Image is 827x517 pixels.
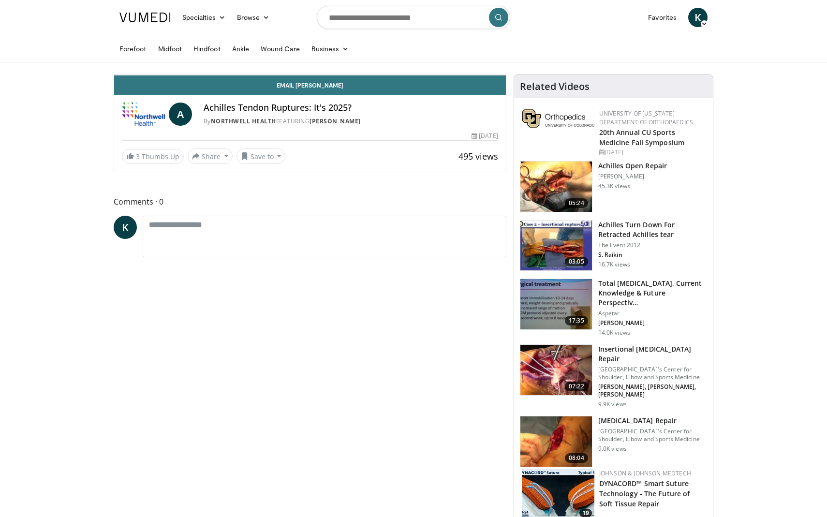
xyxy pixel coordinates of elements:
[520,345,592,395] img: 1acd3dc3-4956-4a1c-be51-6bcbbf5cdfa0.150x105_q85_crop-smart_upscale.jpg
[114,39,152,59] a: Forefoot
[310,117,361,125] a: [PERSON_NAME]
[177,8,231,27] a: Specialties
[598,310,707,317] p: Aspetar
[598,182,630,190] p: 45.3K views
[599,128,684,147] a: 20th Annual CU Sports Medicine Fall Symposium
[522,109,594,128] img: 355603a8-37da-49b6-856f-e00d7e9307d3.png.150x105_q85_autocrop_double_scale_upscale_version-0.2.png
[458,150,498,162] span: 495 views
[152,39,188,59] a: Midfoot
[565,453,588,463] span: 08:04
[204,117,498,126] div: By FEATURING
[599,479,690,508] a: DYNACORD™ Smart Suture Technology - The Future of Soft Tissue Repair
[565,316,588,325] span: 17:35
[599,469,691,477] a: Johnson & Johnson MedTech
[520,279,592,329] img: xX2wXF35FJtYfXNX4xMDoxOjBzMTt2bJ_1.150x105_q85_crop-smart_upscale.jpg
[598,279,707,308] h3: Total [MEDICAL_DATA], Current Knowledge & Future Perspectiv…
[520,221,592,271] img: MGngRNnbuHoiqTJH4xMDoxOmtxOwKG7D_3.150x105_q85_crop-smart_upscale.jpg
[520,416,707,467] a: 08:04 [MEDICAL_DATA] Repair [GEOGRAPHIC_DATA]'s Center for Shoulder, Elbow and Sports Medicine 9....
[520,81,590,92] h4: Related Videos
[306,39,355,59] a: Business
[598,161,667,171] h3: Achilles Open Repair
[520,220,707,271] a: 03:05 Achilles Turn Down For Retracted Achilles tear The Event 2012 S. Raikin 16.7K views
[136,152,140,161] span: 3
[520,161,707,212] a: 05:24 Achilles Open Repair [PERSON_NAME] 45.3K views
[317,6,510,29] input: Search topics, interventions
[236,148,286,164] button: Save to
[642,8,682,27] a: Favorites
[520,162,592,212] img: Achilles_open_repai_100011708_1.jpg.150x105_q85_crop-smart_upscale.jpg
[114,195,506,208] span: Comments 0
[231,8,276,27] a: Browse
[255,39,306,59] a: Wound Care
[599,109,693,126] a: University of [US_STATE] Department of Orthopaedics
[598,241,707,249] p: The Event 2012
[598,344,707,364] h3: Insertional [MEDICAL_DATA] Repair
[598,319,707,327] p: [PERSON_NAME]
[520,416,592,467] img: 552d436a-27c2-4e9b-93dd-45e6b705e6a7.150x105_q85_crop-smart_upscale.jpg
[114,216,137,239] a: K
[119,13,171,22] img: VuMedi Logo
[204,103,498,113] h4: Achilles Tendon Ruptures: It's 2025?
[226,39,255,59] a: Ankle
[599,148,705,157] div: [DATE]
[598,428,707,443] p: [GEOGRAPHIC_DATA]'s Center for Shoulder, Elbow and Sports Medicine
[598,261,630,268] p: 16.7K views
[122,103,165,126] img: Northwell Health
[169,103,192,126] a: A
[472,132,498,140] div: [DATE]
[114,75,506,95] a: Email [PERSON_NAME]
[211,117,276,125] a: Northwell Health
[520,279,707,337] a: 17:35 Total [MEDICAL_DATA], Current Knowledge & Future Perspectiv… Aspetar [PERSON_NAME] 14.0K views
[598,416,707,426] h3: [MEDICAL_DATA] Repair
[188,39,226,59] a: Hindfoot
[598,400,627,408] p: 9.9K views
[598,251,707,259] p: S. Raikin
[598,383,707,399] p: [PERSON_NAME], [PERSON_NAME], [PERSON_NAME]
[598,173,667,180] p: [PERSON_NAME]
[598,445,627,453] p: 9.0K views
[520,344,707,408] a: 07:22 Insertional [MEDICAL_DATA] Repair [GEOGRAPHIC_DATA]'s Center for Shoulder, Elbow and Sports...
[565,382,588,391] span: 07:22
[188,148,233,164] button: Share
[598,366,707,381] p: [GEOGRAPHIC_DATA]'s Center for Shoulder, Elbow and Sports Medicine
[565,257,588,266] span: 03:05
[598,329,630,337] p: 14.0K views
[598,220,707,239] h3: Achilles Turn Down For Retracted Achilles tear
[565,198,588,208] span: 05:24
[122,149,184,164] a: 3 Thumbs Up
[688,8,708,27] a: K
